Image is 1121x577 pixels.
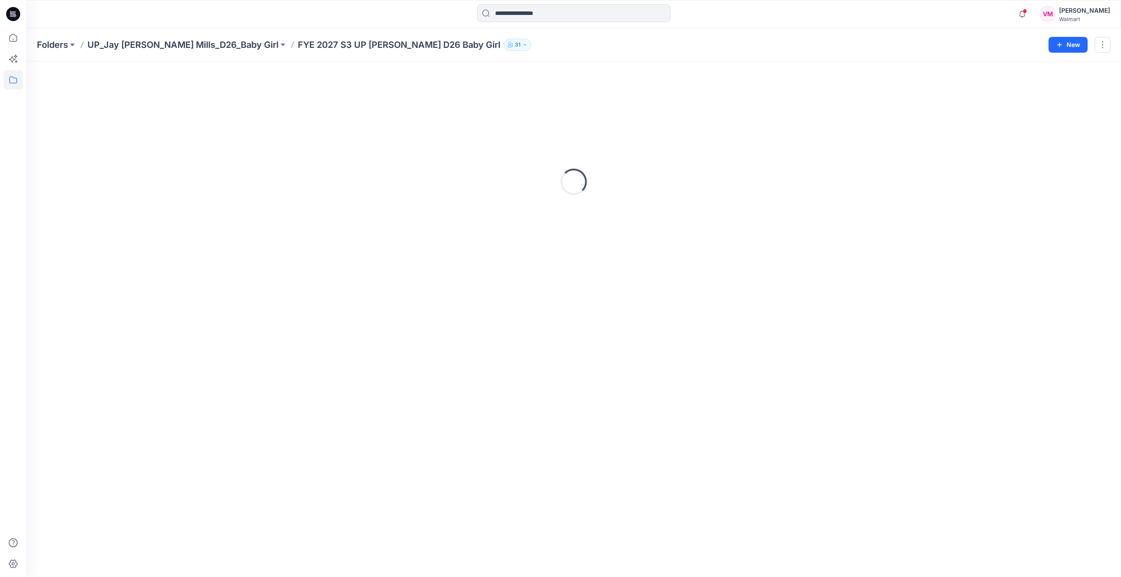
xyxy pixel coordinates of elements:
button: New [1049,37,1088,53]
p: 31 [515,40,521,50]
div: Walmart [1059,16,1110,22]
a: UP_Jay [PERSON_NAME] Mills_D26_Baby Girl [87,39,278,51]
button: 31 [504,39,532,51]
div: VM [1040,6,1056,22]
p: FYE 2027 S3 UP [PERSON_NAME] D26 Baby Girl [298,39,500,51]
div: [PERSON_NAME] [1059,5,1110,16]
a: Folders [37,39,68,51]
